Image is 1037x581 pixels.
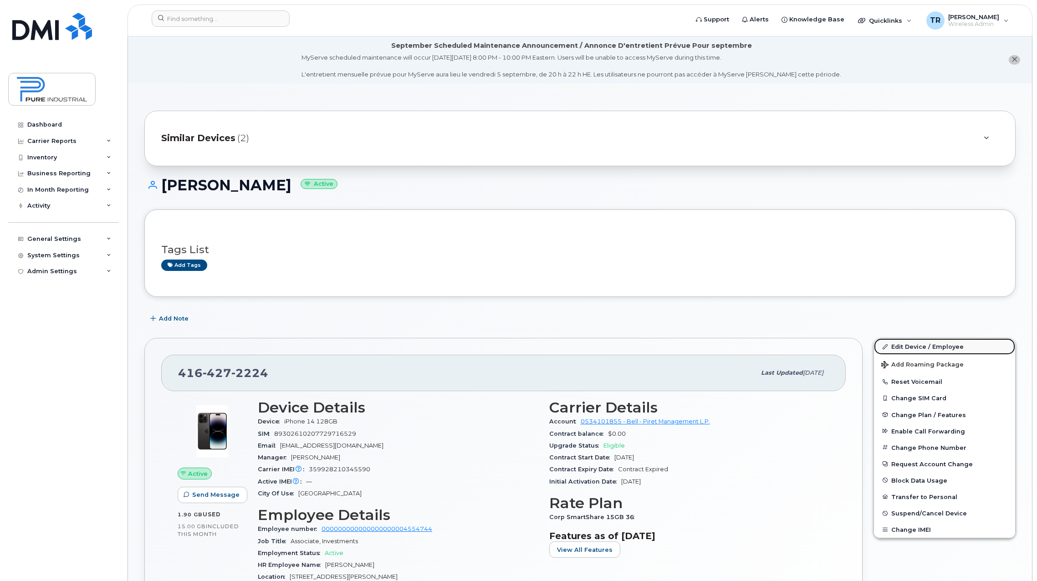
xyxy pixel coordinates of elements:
span: Contract Start Date [549,454,614,461]
span: [PERSON_NAME] [325,561,374,568]
span: Initial Activation Date [549,478,621,485]
h3: Rate Plan [549,495,830,511]
span: SIM [258,430,274,437]
button: Add Roaming Package [874,355,1015,373]
span: (2) [237,132,249,145]
span: City Of Use [258,490,298,497]
span: [GEOGRAPHIC_DATA] [298,490,362,497]
span: — [306,478,312,485]
span: HR Employee Name [258,561,325,568]
span: Send Message [192,490,240,499]
span: Last updated [761,369,803,376]
a: Add tags [161,260,207,271]
span: 89302610207729716529 [274,430,356,437]
span: [PERSON_NAME] [291,454,340,461]
span: Job Title [258,538,291,545]
span: 427 [203,366,231,380]
span: Employee number [258,525,322,532]
span: used [203,511,221,518]
span: Contract Expired [618,466,668,473]
button: Change SIM Card [874,390,1015,406]
span: $0.00 [608,430,626,437]
div: MyServe scheduled maintenance will occur [DATE][DATE] 8:00 PM - 10:00 PM Eastern. Users will be u... [301,53,841,79]
button: Add Note [144,311,196,327]
span: Eligible [603,442,625,449]
button: Reset Voicemail [874,373,1015,390]
span: Change Plan / Features [891,411,966,418]
button: Enable Call Forwarding [874,423,1015,439]
span: Device [258,418,284,425]
span: Manager [258,454,291,461]
span: Suspend/Cancel Device [891,510,967,517]
span: Add Note [159,314,189,323]
span: Account [549,418,581,425]
a: Edit Device / Employee [874,338,1015,355]
span: 1.90 GB [178,511,203,518]
button: Change Phone Number [874,439,1015,456]
img: image20231002-3703462-njx0qo.jpeg [185,404,240,459]
span: View All Features [557,545,613,554]
span: Email [258,442,280,449]
span: [DATE] [614,454,634,461]
button: Change IMEI [874,521,1015,538]
h1: [PERSON_NAME] [144,177,1016,193]
span: included this month [178,523,239,538]
button: Transfer to Personal [874,489,1015,505]
button: Send Message [178,487,247,503]
button: View All Features [549,541,620,558]
button: close notification [1009,55,1020,65]
span: 416 [178,366,268,380]
h3: Employee Details [258,507,538,523]
span: [EMAIL_ADDRESS][DOMAIN_NAME] [280,442,383,449]
span: Carrier IMEI [258,466,309,473]
span: iPhone 14 128GB [284,418,337,425]
span: Location [258,573,290,580]
h3: Device Details [258,399,538,416]
span: 359928210345590 [309,466,370,473]
a: 000000000000000000004554744 [322,525,432,532]
button: Block Data Usage [874,472,1015,489]
button: Suspend/Cancel Device [874,505,1015,521]
span: Contract balance [549,430,608,437]
span: [DATE] [621,478,641,485]
span: Active [188,469,208,478]
span: Similar Devices [161,132,235,145]
span: Upgrade Status [549,442,603,449]
button: Change Plan / Features [874,407,1015,423]
span: Corp SmartShare 15GB 36 [549,514,639,520]
span: Add Roaming Package [881,361,964,370]
span: Employment Status [258,550,325,556]
a: 0534101855 - Bell - Piret Management L.P. [581,418,710,425]
small: Active [301,179,337,189]
span: Enable Call Forwarding [891,428,965,434]
h3: Features as of [DATE] [549,530,830,541]
span: Contract Expiry Date [549,466,618,473]
h3: Carrier Details [549,399,830,416]
span: Active [325,550,343,556]
button: Request Account Change [874,456,1015,472]
span: [STREET_ADDRESS][PERSON_NAME] [290,573,398,580]
div: September Scheduled Maintenance Announcement / Annonce D'entretient Prévue Pour septembre [391,41,752,51]
span: [DATE] [803,369,823,376]
span: 15.00 GB [178,523,206,530]
span: Active IMEI [258,478,306,485]
h3: Tags List [161,244,999,255]
span: 2224 [231,366,268,380]
span: Associate, Investments [291,538,358,545]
